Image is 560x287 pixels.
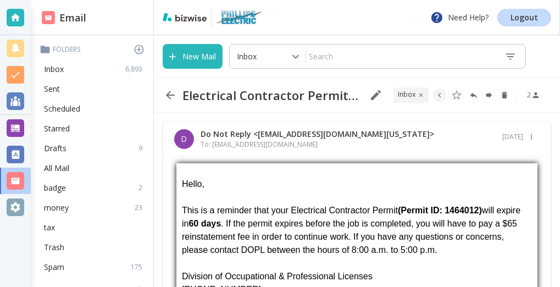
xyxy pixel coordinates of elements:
button: Reply [467,89,480,102]
div: Sent [40,79,149,99]
p: Logout [511,14,538,21]
div: Drafts9 [40,139,149,158]
h2: Electrical Contractor Permit expiring soon [182,87,361,103]
p: Scheduled [44,103,80,114]
div: Spam175 [40,257,149,277]
p: 2 [138,183,147,193]
img: bizwise [163,13,207,21]
div: tax [40,218,149,238]
p: Starred [44,123,70,134]
div: Inbox6,893 [40,59,149,79]
button: New Mail [163,44,223,69]
div: DDo Not Reply <[EMAIL_ADDRESS][DOMAIN_NAME][US_STATE]>To: [EMAIL_ADDRESS][DOMAIN_NAME][DATE] [163,122,551,157]
p: All Mail [44,163,69,174]
div: Scheduled [40,99,149,119]
button: Forward [483,89,496,102]
h2: Email [42,10,86,25]
p: badge [44,183,66,194]
img: DashboardSidebarEmail.svg [42,11,55,24]
p: 175 [131,262,147,272]
p: tax [44,222,55,233]
p: D [181,134,187,145]
p: Do Not Reply <[EMAIL_ADDRESS][DOMAIN_NAME][US_STATE]> [201,129,434,140]
img: Phillips Electric [216,9,263,26]
input: Search [306,47,496,66]
div: Starred [40,119,149,139]
div: Trash [40,238,149,257]
p: 23 [135,203,147,213]
p: Inbox [44,64,64,75]
a: Logout [497,9,551,26]
p: 9 [138,143,147,153]
div: All Mail [40,158,149,178]
p: Folders [40,44,149,55]
p: money [44,202,69,213]
p: 6,893 [125,64,147,74]
p: To: [EMAIL_ADDRESS][DOMAIN_NAME] [201,140,434,150]
p: Sent [44,84,60,95]
p: INBOX [398,90,415,101]
div: money23 [40,198,149,218]
p: Trash [44,242,64,253]
p: [DATE] [502,132,523,142]
p: Need Help? [430,11,489,24]
p: Inbox [237,51,257,62]
div: badge2 [40,178,149,198]
p: Spam [44,262,64,273]
p: 2 [528,90,531,100]
button: Delete [498,89,511,102]
button: See Participants [520,82,547,108]
p: Drafts [44,143,66,154]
